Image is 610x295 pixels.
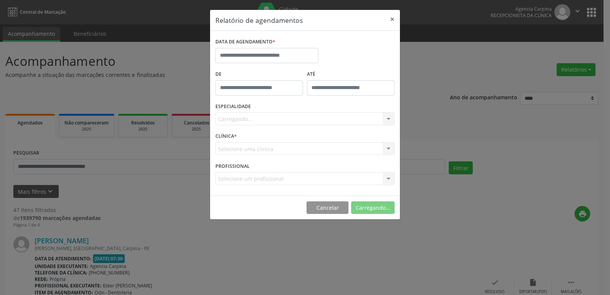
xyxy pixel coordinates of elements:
label: ESPECIALIDADE [215,101,251,113]
label: De [215,69,303,80]
button: Cancelar [307,201,348,214]
h5: Relatório de agendamentos [215,15,303,25]
label: PROFISSIONAL [215,160,250,172]
label: ATÉ [307,69,395,80]
button: Close [385,10,400,29]
label: CLÍNICA [215,131,237,142]
label: DATA DE AGENDAMENTO [215,36,275,48]
button: Carregando... [351,201,395,214]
